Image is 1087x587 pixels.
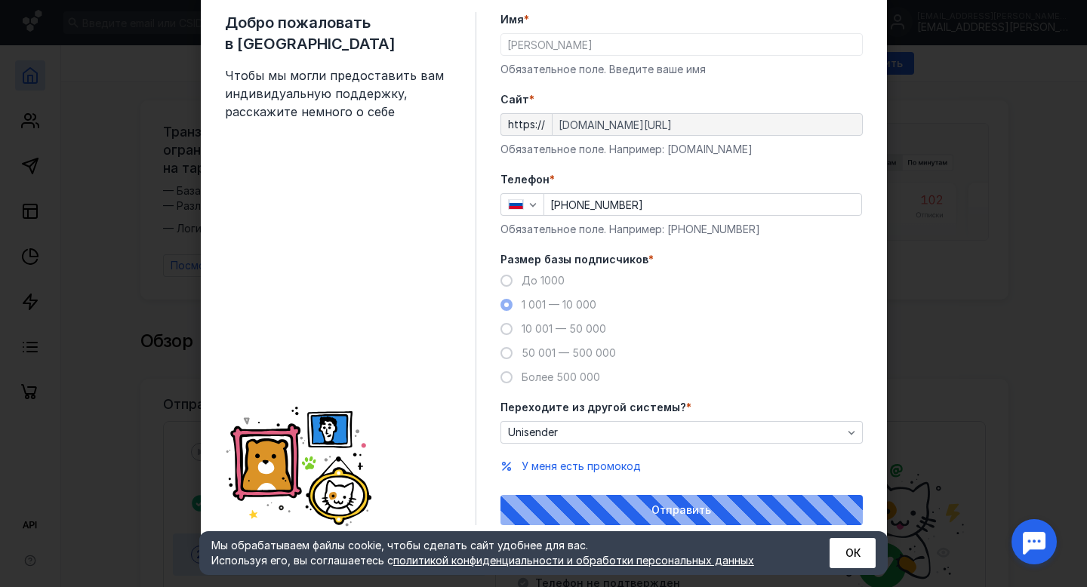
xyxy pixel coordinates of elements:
[500,222,863,237] div: Обязательное поле. Например: [PHONE_NUMBER]
[830,538,876,568] button: ОК
[508,426,558,439] span: Unisender
[500,421,863,444] button: Unisender
[500,12,524,27] span: Имя
[522,459,641,474] button: У меня есть промокод
[225,66,451,121] span: Чтобы мы могли предоставить вам индивидуальную поддержку, расскажите немного о себе
[500,400,686,415] span: Переходите из другой системы?
[225,12,451,54] span: Добро пожаловать в [GEOGRAPHIC_DATA]
[500,92,529,107] span: Cайт
[500,252,648,267] span: Размер базы подписчиков
[522,459,641,472] span: У меня есть промокод
[500,62,863,77] div: Обязательное поле. Введите ваше имя
[500,172,550,187] span: Телефон
[393,554,754,567] a: политикой конфиденциальности и обработки персональных данных
[211,538,793,568] div: Мы обрабатываем файлы cookie, чтобы сделать сайт удобнее для вас. Используя его, вы соглашаетесь c
[500,142,863,157] div: Обязательное поле. Например: [DOMAIN_NAME]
